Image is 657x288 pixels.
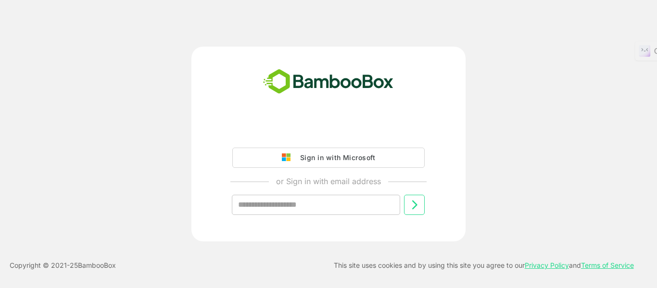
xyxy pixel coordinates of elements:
a: Terms of Service [581,261,634,269]
p: This site uses cookies and by using this site you agree to our and [334,260,634,271]
img: bamboobox [258,66,399,98]
div: Sign in with Microsoft [295,151,375,164]
img: google [282,153,295,162]
button: Sign in with Microsoft [232,148,425,168]
p: Copyright © 2021- 25 BambooBox [10,260,116,271]
p: or Sign in with email address [276,175,381,187]
a: Privacy Policy [525,261,569,269]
